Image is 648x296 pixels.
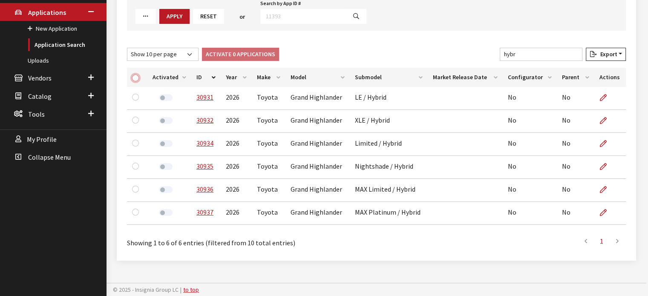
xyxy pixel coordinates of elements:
[285,68,350,87] th: Model: activate to sort column ascending
[27,135,57,144] span: My Profile
[594,233,609,250] a: 1
[502,87,557,110] td: No
[557,156,594,179] td: No
[180,286,181,293] span: |
[557,179,594,202] td: No
[285,133,350,156] td: Grand Highlander
[502,68,557,87] th: Configurator: activate to sort column ascending
[159,117,173,124] label: Activate Application
[221,87,252,110] td: 2026
[350,110,428,133] td: XLE / Hybrid
[196,162,213,170] a: 30935
[502,179,557,202] td: No
[252,110,286,133] td: Toyota
[221,202,252,225] td: 2026
[502,202,557,225] td: No
[196,93,213,101] a: 30931
[599,202,614,223] a: Edit Application
[285,87,350,110] td: Grand Highlander
[557,68,594,87] th: Parent: activate to sort column ascending
[159,94,173,101] label: Activate Application
[285,156,350,179] td: Grand Highlander
[428,68,503,87] th: Market Release Date: activate to sort column ascending
[221,156,252,179] td: 2026
[350,68,428,87] th: Submodel: activate to sort column ascending
[594,68,626,87] th: Actions
[28,153,71,161] span: Collapse Menu
[193,9,224,24] button: Reset
[221,110,252,133] td: 2026
[196,139,213,147] a: 30934
[252,179,286,202] td: Toyota
[599,179,614,200] a: Edit Application
[159,9,190,24] button: Apply
[350,202,428,225] td: MAX Platinum / Hybrid
[252,156,286,179] td: Toyota
[113,286,179,293] span: © 2025 - Insignia Group LC
[586,48,626,61] button: Export
[239,12,245,21] span: or
[285,110,350,133] td: Grand Highlander
[127,232,329,248] div: Showing 1 to 6 of 6 entries (filtered from 10 total entries)
[196,208,213,216] a: 30937
[599,133,614,154] a: Edit Application
[502,110,557,133] td: No
[28,74,52,83] span: Vendors
[159,140,173,147] label: Activate Application
[252,133,286,156] td: Toyota
[196,116,213,124] a: 30932
[252,68,286,87] th: Make: activate to sort column ascending
[599,110,614,131] a: Edit Application
[502,133,557,156] td: No
[159,209,173,216] label: Activate Application
[221,179,252,202] td: 2026
[159,163,173,170] label: Activate Application
[221,68,252,87] th: Year: activate to sort column ascending
[252,202,286,225] td: Toyota
[599,156,614,177] a: Edit Application
[28,110,45,118] span: Tools
[350,179,428,202] td: MAX Limited / Hybrid
[28,92,52,101] span: Catalog
[159,186,173,193] label: Activate Application
[183,286,199,293] a: to top
[285,202,350,225] td: Grand Highlander
[502,156,557,179] td: No
[191,68,221,87] th: ID: activate to sort column descending
[350,156,428,179] td: Nightshade / Hybrid
[350,87,428,110] td: LE / Hybrid
[557,110,594,133] td: No
[285,179,350,202] td: Grand Highlander
[557,87,594,110] td: No
[557,202,594,225] td: No
[221,133,252,156] td: 2026
[599,87,614,108] a: Edit Application
[500,48,582,61] input: Filter table results
[252,87,286,110] td: Toyota
[596,50,617,58] span: Export
[350,133,428,156] td: Limited / Hybrid
[196,185,213,193] a: 30936
[260,9,346,24] input: 11393
[557,133,594,156] td: No
[28,8,66,17] span: Applications
[147,68,191,87] th: Activated: activate to sort column ascending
